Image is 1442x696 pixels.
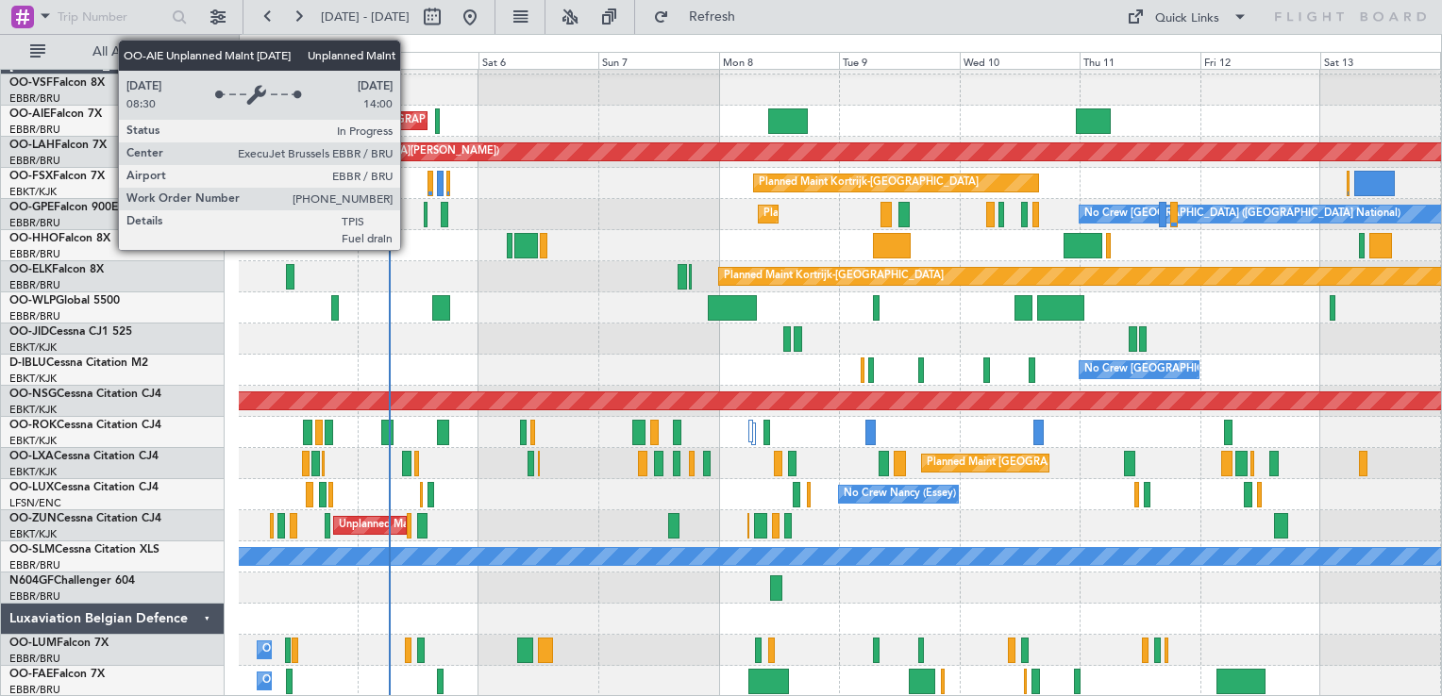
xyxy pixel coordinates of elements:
div: Planned Maint [GEOGRAPHIC_DATA] ([GEOGRAPHIC_DATA] National) [763,200,1105,228]
a: EBBR/BRU [9,309,60,323]
div: Owner Melsbroek Air Base [262,636,391,664]
a: EBKT/KJK [9,372,57,386]
span: [DATE] - [DATE] [321,8,410,25]
a: OO-FSXFalcon 7X [9,171,105,182]
button: Quick Links [1117,2,1257,32]
div: Sat 6 [478,52,598,69]
a: EBKT/KJK [9,434,57,448]
div: No Crew [GEOGRAPHIC_DATA] ([GEOGRAPHIC_DATA] National) [1084,200,1400,228]
a: OO-HHOFalcon 8X [9,233,110,244]
div: Thu 4 [238,52,358,69]
span: OO-WLP [9,295,56,307]
a: LFSN/ENC [9,496,61,510]
a: OO-LAHFalcon 7X [9,140,107,151]
a: OO-AIEFalcon 7X [9,108,102,120]
a: OO-GPEFalcon 900EX EASy II [9,202,166,213]
a: OO-NSGCessna Citation CJ4 [9,389,161,400]
a: OO-SLMCessna Citation XLS [9,544,159,555]
div: No Crew Nancy (Essey) [844,480,956,508]
a: OO-ELKFalcon 8X [9,264,104,275]
span: OO-VSF [9,77,53,89]
a: EBBR/BRU [9,589,60,604]
div: Unplanned Maint [GEOGRAPHIC_DATA] ([GEOGRAPHIC_DATA]) [339,511,649,539]
a: EBBR/BRU [9,652,60,666]
a: OO-JIDCessna CJ1 525 [9,326,132,338]
a: EBBR/BRU [9,91,60,106]
div: Unplanned Maint [GEOGRAPHIC_DATA] ([GEOGRAPHIC_DATA] National) [285,107,640,135]
span: OO-LAH [9,140,55,151]
button: Refresh [645,2,758,32]
div: Tue 9 [839,52,959,69]
a: OO-ZUNCessna Citation CJ4 [9,513,161,524]
a: EBKT/KJK [9,340,57,355]
span: D-IBLU [9,357,46,369]
a: EBBR/BRU [9,154,60,168]
div: No Crew [GEOGRAPHIC_DATA] ([GEOGRAPHIC_DATA] National) [1084,356,1400,384]
a: EBKT/KJK [9,403,57,417]
a: D-IBLUCessna Citation M2 [9,357,148,369]
a: EBBR/BRU [9,216,60,230]
span: OO-HHO [9,233,59,244]
a: OO-LUXCessna Citation CJ4 [9,482,159,493]
div: Thu 11 [1080,52,1199,69]
span: OO-ZUN [9,513,57,524]
span: OO-FSX [9,171,53,182]
a: EBKT/KJK [9,185,57,199]
div: Planned Maint Kortrijk-[GEOGRAPHIC_DATA] [724,262,944,290]
div: Quick Links [1155,9,1219,28]
span: OO-FAE [9,669,53,680]
input: Trip Number [58,3,166,31]
a: OO-LUMFalcon 7X [9,638,109,649]
a: OO-LXACessna Citation CJ4 [9,451,159,462]
div: Fri 12 [1200,52,1320,69]
div: Planned Maint Kortrijk-[GEOGRAPHIC_DATA] [759,169,979,197]
span: OO-ROK [9,420,57,431]
span: OO-ELK [9,264,52,275]
a: EBBR/BRU [9,558,60,572]
span: OO-LXA [9,451,54,462]
span: OO-LUX [9,482,54,493]
a: EBBR/BRU [9,247,60,261]
div: Sun 7 [598,52,718,69]
span: All Aircraft [49,45,199,58]
a: OO-VSFFalcon 8X [9,77,105,89]
span: OO-JID [9,326,49,338]
a: EBBR/BRU [9,123,60,137]
span: Refresh [673,10,752,24]
span: OO-SLM [9,544,55,555]
a: EBBR/BRU [9,278,60,292]
a: OO-WLPGlobal 5500 [9,295,120,307]
div: Planned Maint [GEOGRAPHIC_DATA] ([GEOGRAPHIC_DATA] National) [927,449,1268,477]
span: N604GF [9,575,54,587]
a: OO-ROKCessna Citation CJ4 [9,420,161,431]
span: OO-GPE [9,202,54,213]
div: Owner Melsbroek Air Base [262,667,391,695]
span: OO-AIE [9,108,50,120]
a: OO-FAEFalcon 7X [9,669,105,680]
div: Fri 5 [358,52,478,69]
a: N604GFChallenger 604 [9,575,135,587]
div: Sat 13 [1320,52,1440,69]
a: EBKT/KJK [9,465,57,479]
span: OO-NSG [9,389,57,400]
a: EBKT/KJK [9,527,57,541]
span: OO-LUM [9,638,57,649]
div: Mon 8 [719,52,839,69]
div: Wed 10 [960,52,1080,69]
button: All Aircraft [21,37,205,67]
div: [DATE] [243,38,275,54]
